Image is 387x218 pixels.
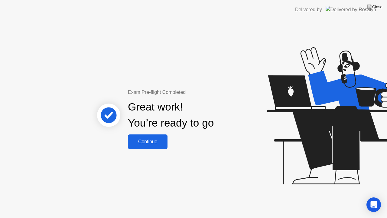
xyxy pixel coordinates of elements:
img: Close [367,5,382,9]
img: Delivered by Rosalyn [326,6,376,13]
div: Exam Pre-flight Completed [128,89,253,96]
button: Continue [128,134,167,149]
div: Open Intercom Messenger [366,197,381,212]
div: Delivered by [295,6,322,13]
div: Great work! You’re ready to go [128,99,214,131]
div: Continue [130,139,166,144]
